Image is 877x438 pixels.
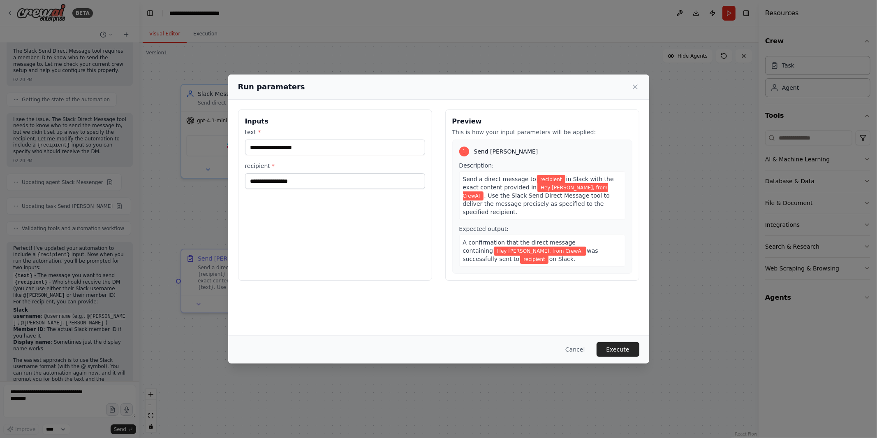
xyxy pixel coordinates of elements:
button: Cancel [559,342,591,357]
span: in Slack with the exact content provided in [463,176,614,191]
span: Description: [459,162,494,169]
h2: Run parameters [238,81,305,93]
span: Send [PERSON_NAME] [474,147,538,156]
button: Execute [597,342,639,357]
label: text [245,128,425,136]
span: Expected output: [459,226,509,232]
span: . Use the Slack Send Direct Message tool to deliver the message precisely as specified to the spe... [463,192,610,215]
h3: Preview [452,116,632,126]
span: A confirmation that the direct message containing [463,239,576,254]
h3: Inputs [245,116,425,126]
span: Variable: recipient [520,255,548,264]
div: 1 [459,147,469,156]
span: Variable: text [463,183,608,200]
span: Send a direct message to [463,176,537,182]
p: This is how your input parameters will be applied: [452,128,632,136]
span: Variable: recipient [537,175,565,184]
span: was successfully sent to [463,247,598,262]
span: on Slack. [549,256,576,262]
span: Variable: text [494,247,586,256]
label: recipient [245,162,425,170]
